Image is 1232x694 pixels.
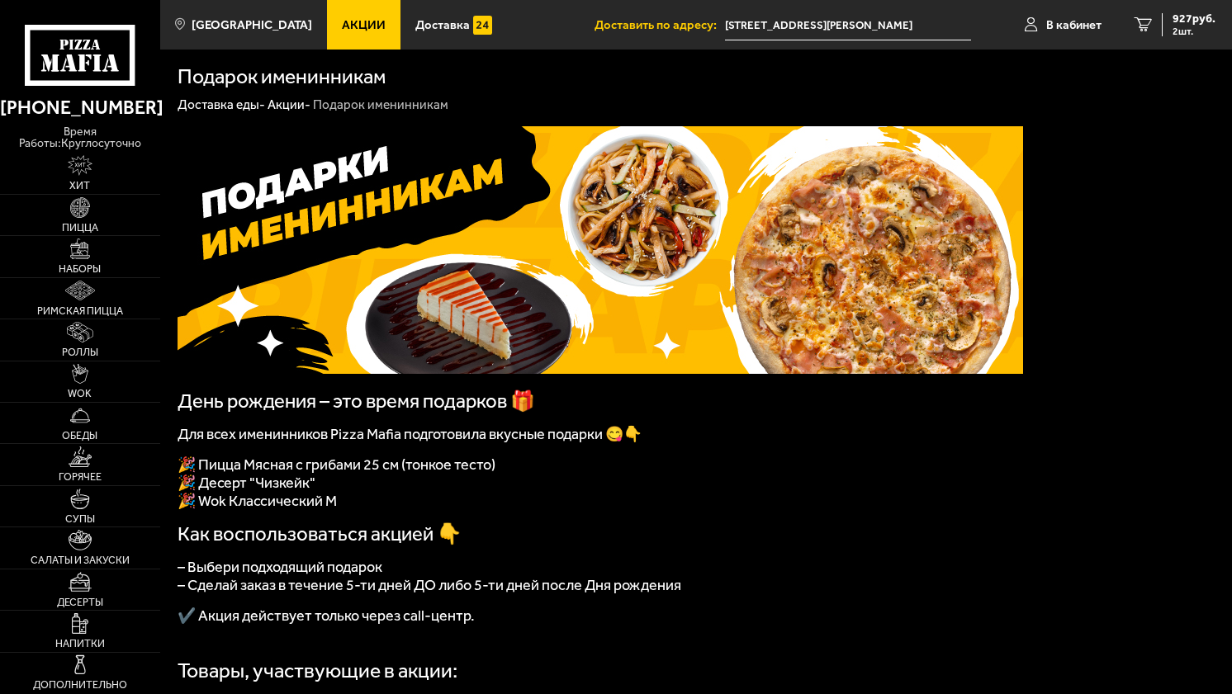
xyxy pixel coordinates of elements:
input: Ваш адрес доставки [725,10,971,40]
img: 1024x1024 [178,126,1023,374]
span: Римская пицца [37,306,123,317]
span: Наборы [59,264,101,275]
span: Пицца [62,223,98,234]
span: [GEOGRAPHIC_DATA] [192,19,312,31]
span: 927 руб. [1173,13,1215,25]
span: Хит [69,181,90,191]
span: WOK [68,389,92,399]
span: – Выбери подходящий подарок [178,558,382,576]
h1: Подарок именинникам [178,67,386,87]
span: 2 шт. [1173,26,1215,36]
span: Напитки [55,639,105,649]
span: Обеды [62,431,97,441]
span: Супы [65,514,95,525]
span: День рождения – это время подарков 🎁 [178,389,535,413]
span: ✔️ Акция действует только через call-центр. [178,607,475,625]
span: – Сделай заказ в течение 5-ти дней ДО либо 5-ти дней после Дня рождения [178,576,681,594]
img: 15daf4d41897b9f0e9f617042186c801.svg [473,16,492,35]
span: Десерты [57,597,103,608]
span: Горячее [59,472,102,483]
div: Товары, участвующие в акции: [178,661,457,682]
span: Роллы [62,347,98,358]
span: 🎉 Десерт "Чизкейк" [178,474,315,492]
span: Для всех именинников Pizza Mafia подготовила вкусные подарки 😋👇 [178,425,642,443]
span: Доставить по адресу: [595,19,725,31]
span: 🎉 Wok Классический М [178,492,337,510]
span: Акции [342,19,386,31]
span: 🎉 Пицца Мясная с грибами 25 см (тонкое тесто) [178,456,495,474]
div: Подарок именинникам [313,97,448,113]
span: Дополнительно [33,680,127,691]
span: Доставка [415,19,470,31]
span: В кабинет [1046,19,1102,31]
span: Как воспользоваться акцией 👇 [178,522,462,545]
span: улица Черкасова, 19к1 [725,10,971,40]
span: Салаты и закуски [31,555,130,566]
a: Акции- [268,97,310,112]
a: Доставка еды- [178,97,265,112]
